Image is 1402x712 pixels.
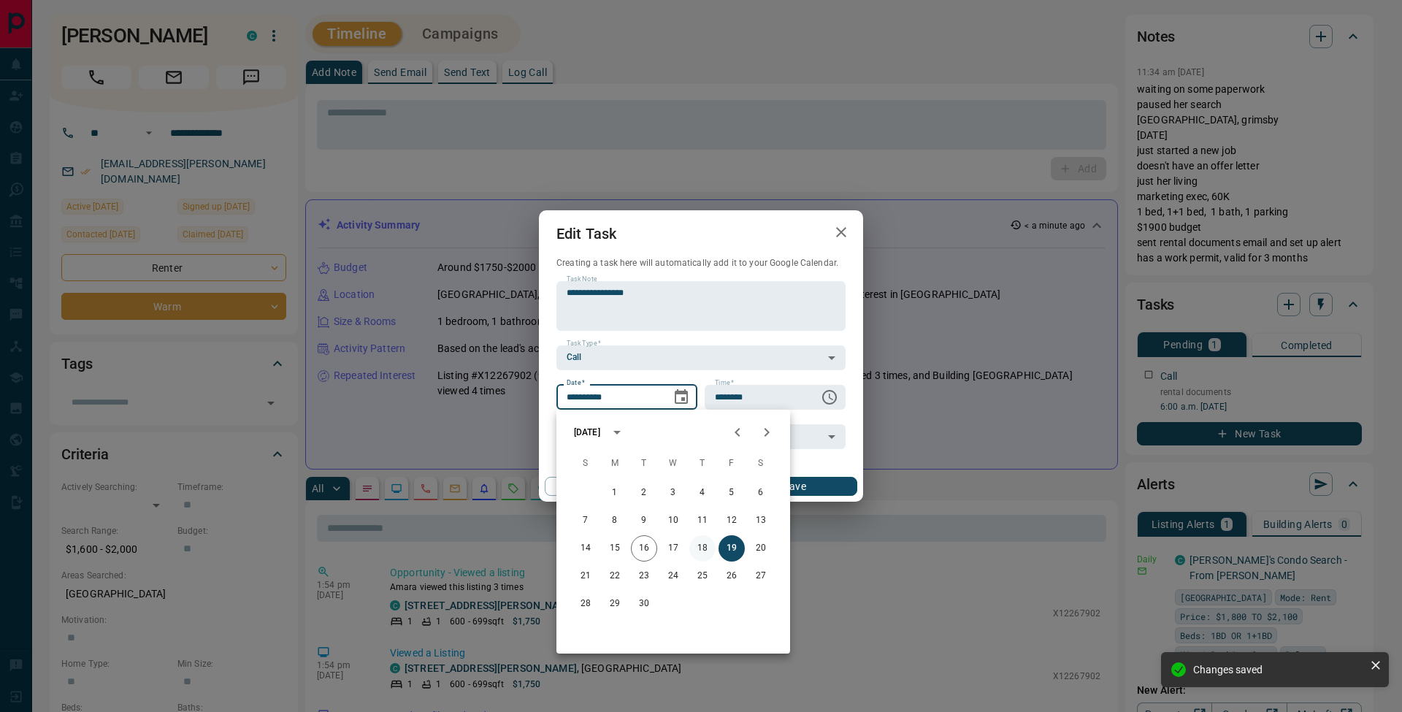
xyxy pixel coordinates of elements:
button: Save [732,477,857,496]
button: Cancel [545,477,670,496]
button: Choose time, selected time is 6:00 AM [815,383,844,412]
div: Call [556,345,846,370]
button: 18 [689,535,716,562]
button: 8 [602,508,628,534]
button: 15 [602,535,628,562]
p: Creating a task here will automatically add it to your Google Calendar. [556,257,846,269]
button: 14 [572,535,599,562]
button: 25 [689,563,716,589]
button: 12 [719,508,745,534]
button: 27 [748,563,774,589]
button: Choose date, selected date is Sep 19, 2025 [667,383,696,412]
h2: Edit Task [539,210,634,257]
button: 13 [748,508,774,534]
span: Sunday [572,449,599,478]
button: 10 [660,508,686,534]
span: Tuesday [631,449,657,478]
button: 26 [719,563,745,589]
button: 23 [631,563,657,589]
span: Monday [602,449,628,478]
span: Wednesday [660,449,686,478]
button: 22 [602,563,628,589]
button: 2 [631,480,657,506]
button: 20 [748,535,774,562]
span: Friday [719,449,745,478]
button: 3 [660,480,686,506]
button: 1 [602,480,628,506]
button: 29 [602,591,628,617]
span: Saturday [748,449,774,478]
button: 11 [689,508,716,534]
button: 6 [748,480,774,506]
button: 5 [719,480,745,506]
button: calendar view is open, switch to year view [605,420,629,445]
label: Task Type [567,339,601,348]
button: Next month [752,418,781,447]
button: 16 [631,535,657,562]
button: 9 [631,508,657,534]
button: 24 [660,563,686,589]
button: 21 [572,563,599,589]
span: Thursday [689,449,716,478]
button: 30 [631,591,657,617]
label: Task Note [567,275,597,284]
button: 7 [572,508,599,534]
div: Changes saved [1193,664,1364,675]
div: [DATE] [574,426,600,439]
button: 28 [572,591,599,617]
button: Previous month [723,418,752,447]
label: Time [715,378,734,388]
label: Date [567,378,585,388]
button: 4 [689,480,716,506]
button: 17 [660,535,686,562]
button: 19 [719,535,745,562]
